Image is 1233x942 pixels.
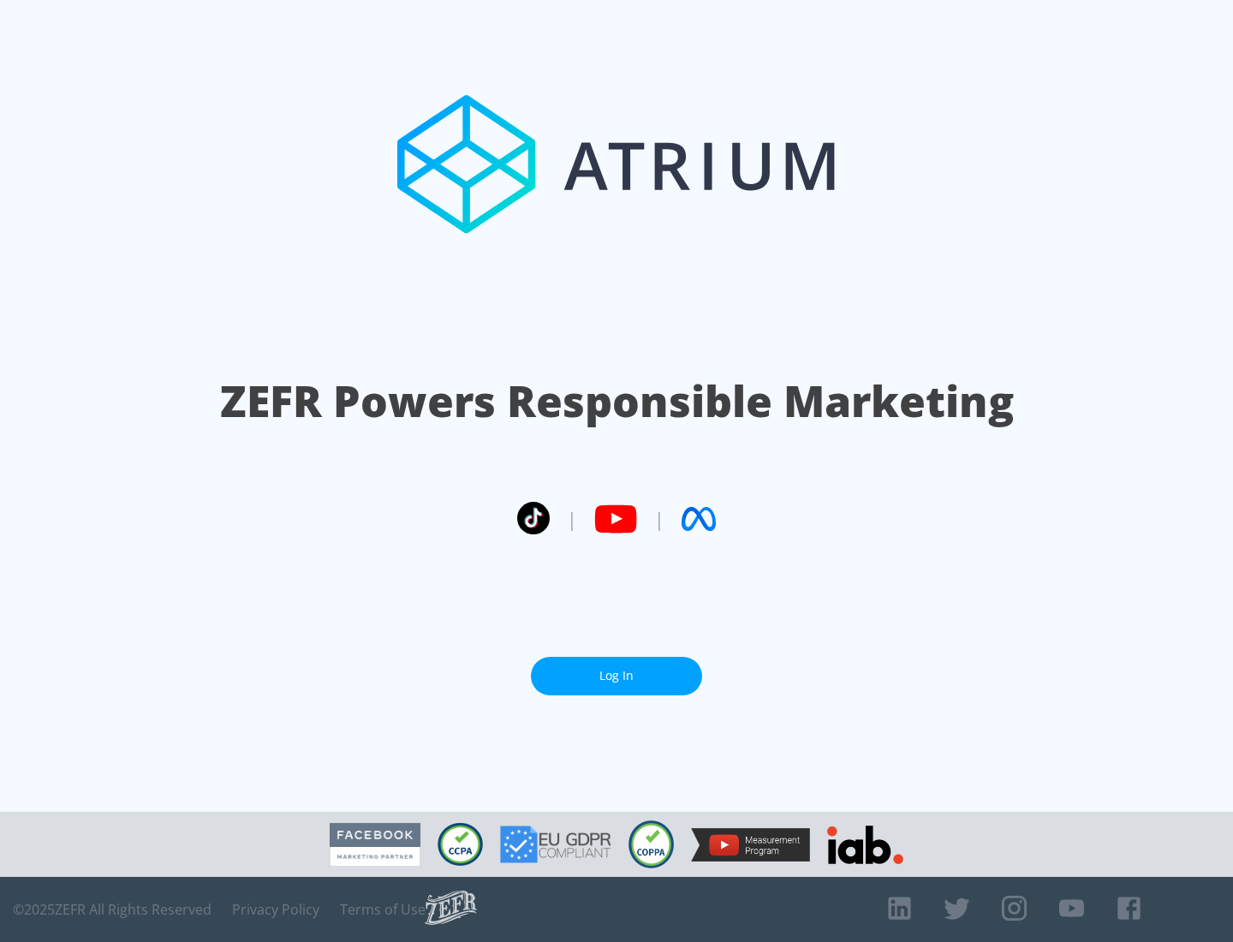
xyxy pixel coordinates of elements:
img: COPPA Compliant [628,820,674,868]
a: Log In [531,657,702,695]
h1: ZEFR Powers Responsible Marketing [220,372,1014,431]
span: | [654,506,664,532]
img: GDPR Compliant [500,826,611,863]
span: © 2025 ZEFR All Rights Reserved [13,901,211,918]
img: YouTube Measurement Program [691,828,810,862]
a: Terms of Use [340,901,426,918]
img: IAB [827,826,903,864]
img: Facebook Marketing Partner [330,823,420,867]
img: CCPA Compliant [438,823,483,866]
a: Privacy Policy [232,901,319,918]
span: | [567,506,577,532]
